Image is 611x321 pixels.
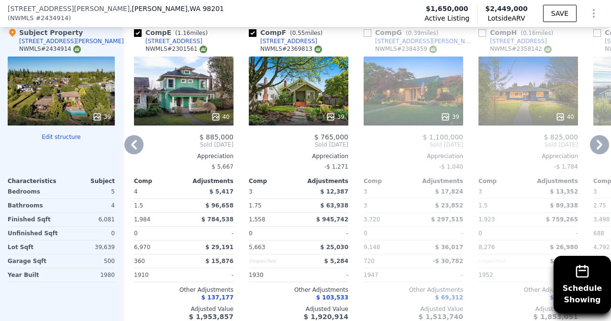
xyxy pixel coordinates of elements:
[478,230,482,237] span: 0
[364,258,375,264] span: 720
[530,227,578,240] div: -
[134,216,150,223] span: 1,984
[249,141,348,149] span: Sold [DATE]
[478,286,578,294] div: Other Adjustments
[528,177,578,185] div: Adjustments
[61,177,115,185] div: Subject
[364,152,463,160] div: Appreciation
[485,13,528,23] span: Lotside ARV
[299,177,348,185] div: Adjustments
[200,133,233,141] span: $ 885,000
[478,268,526,282] div: 1952
[550,294,578,301] span: $ 86,711
[320,244,348,251] span: $ 25,030
[550,202,578,209] span: $ 89,338
[8,199,59,212] div: Bathrooms
[210,188,233,195] span: $ 5,417
[145,45,207,53] div: NWMLS # 2301561
[171,30,211,36] span: ( miles)
[544,133,578,141] span: $ 825,000
[249,216,265,223] span: 1,558
[316,216,348,223] span: $ 945,742
[433,258,463,264] span: -$ 30,782
[130,4,224,13] span: , [PERSON_NAME]
[478,188,482,195] span: 3
[375,37,475,45] div: [STREET_ADDRESS][PERSON_NAME]
[249,230,253,237] span: 0
[300,268,348,282] div: -
[134,141,233,149] span: Sold [DATE]
[249,305,348,313] div: Adjusted Value
[8,177,61,185] div: Characteristics
[92,112,111,122] div: 39
[402,30,442,36] span: ( miles)
[422,133,463,141] span: $ 1,100,000
[523,30,536,36] span: 0.16
[431,216,463,223] span: $ 297,515
[249,244,265,251] span: 5,663
[593,216,610,223] span: 3,498
[533,313,578,321] span: $ 1,853,051
[8,28,83,37] div: Subject Property
[205,244,233,251] span: $ 29,191
[364,230,367,237] span: 0
[205,202,233,209] span: $ 96,658
[249,254,297,268] div: Unspecified
[478,305,578,313] div: Adjusted Value
[364,216,380,223] span: 3,720
[134,199,182,212] div: 1.5
[478,216,495,223] span: 1,923
[134,188,138,195] span: 4
[8,268,59,282] div: Year Built
[10,13,33,23] span: NWMLS
[19,45,81,53] div: NWMLS # 2434914
[424,13,469,23] span: Active Listing
[249,37,317,45] a: [STREET_ADDRESS]
[320,202,348,209] span: $ 63,938
[364,244,380,251] span: 9,148
[63,213,115,226] div: 6,081
[478,199,526,212] div: 1.5
[249,152,348,160] div: Appreciation
[435,244,463,251] span: $ 36,017
[326,112,344,122] div: 39
[134,177,184,185] div: Comp
[517,30,557,36] span: ( miles)
[201,216,233,223] span: $ 784,538
[249,268,297,282] div: 1930
[134,152,233,160] div: Appreciation
[555,112,574,122] div: 40
[8,254,59,268] div: Garage Sqft
[426,4,468,13] span: $1,650,000
[490,37,547,45] div: [STREET_ADDRESS]
[186,227,233,240] div: -
[550,258,578,264] span: $ 52,405
[8,13,71,23] div: ( )
[189,313,233,321] span: $ 1,953,857
[249,286,348,294] div: Other Adjustments
[441,112,459,122] div: 39
[435,188,463,195] span: $ 17,824
[478,177,528,185] div: Comp
[478,141,578,149] span: Sold [DATE]
[188,5,224,12] span: , WA 98201
[324,163,348,170] span: -$ 1,271
[8,213,59,226] div: Finished Sqft
[490,45,552,53] div: NWMLS # 2358142
[320,188,348,195] span: $ 12,387
[134,286,233,294] div: Other Adjustments
[364,188,367,195] span: 3
[304,313,348,321] span: $ 1,920,914
[292,30,305,36] span: 0.55
[364,37,475,45] a: [STREET_ADDRESS][PERSON_NAME]
[364,141,463,149] span: Sold [DATE]
[429,46,437,53] img: NWMLS Logo
[134,258,145,264] span: 360
[550,244,578,251] span: $ 26,980
[63,185,115,198] div: 5
[478,254,526,268] div: Unspecified
[375,45,437,53] div: NWMLS # 2384359
[134,28,211,37] div: Comp E
[408,30,421,36] span: 0.39
[73,46,81,53] img: NWMLS Logo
